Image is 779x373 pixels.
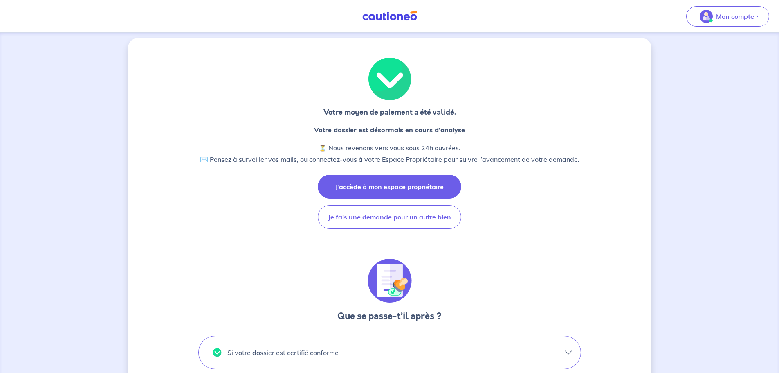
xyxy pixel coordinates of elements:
img: Cautioneo [359,11,420,21]
h3: Que se passe-t’il après ? [337,310,442,323]
button: illu_account_valid_menu.svgMon compte [686,6,769,27]
button: J’accède à mon espace propriétaire [318,175,461,199]
p: Votre moyen de paiement a été validé. [323,107,456,118]
button: illu_valid.svgSi votre dossier est certifié conforme [199,336,581,369]
strong: Votre dossier est désormais en cours d’analyse [314,126,465,134]
button: Je fais une demande pour un autre bien [318,205,461,229]
p: ⏳ Nous revenons vers vous sous 24h ouvrées. ✉️ Pensez à surveiller vos mails, ou connectez-vous à... [200,142,579,165]
img: illu_account_valid_menu.svg [700,10,713,23]
p: Si votre dossier est certifié conforme [227,346,339,359]
img: illu_valid.svg [213,348,222,357]
p: Mon compte [716,11,754,21]
img: illu_document_valid.svg [368,259,412,303]
img: illu_valid.svg [368,58,412,100]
